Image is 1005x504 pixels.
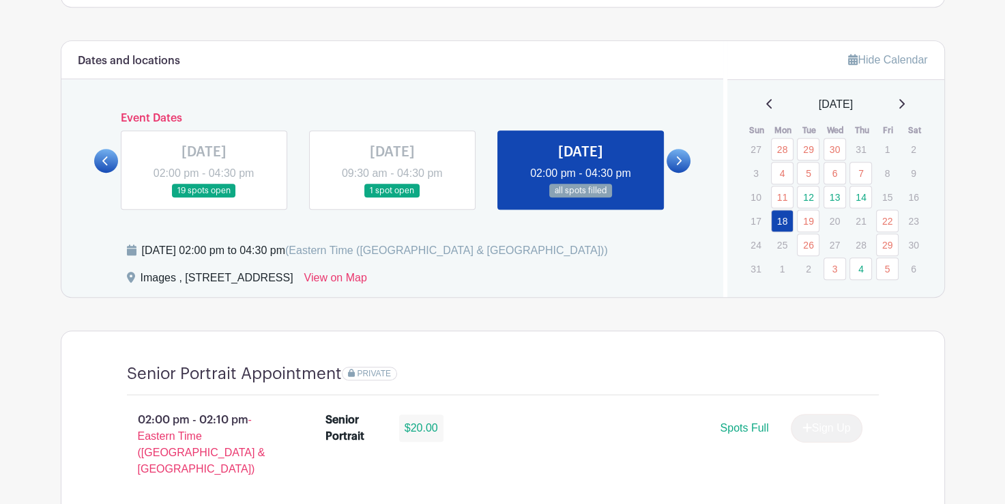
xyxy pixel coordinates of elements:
[399,415,443,442] div: $20.00
[902,139,924,160] p: 2
[770,124,797,137] th: Mon
[875,124,902,137] th: Fri
[902,258,924,279] p: 6
[876,234,899,256] a: 29
[849,124,875,137] th: Thu
[796,124,823,137] th: Tue
[771,162,793,184] a: 4
[744,139,767,160] p: 27
[876,257,899,280] a: 5
[744,258,767,279] p: 31
[902,186,924,208] p: 16
[797,138,819,160] a: 29
[78,55,180,68] h6: Dates and locations
[902,163,924,184] p: 9
[141,270,293,292] div: Images , [STREET_ADDRESS]
[127,364,342,384] h4: Senior Portrait Appointment
[771,258,793,279] p: 1
[824,257,846,280] a: 3
[849,257,872,280] a: 4
[824,186,846,208] a: 13
[771,138,793,160] a: 28
[744,163,767,184] p: 3
[824,138,846,160] a: 30
[819,96,853,113] span: [DATE]
[876,139,899,160] p: 1
[744,210,767,232] p: 17
[771,210,793,232] a: 18
[876,163,899,184] p: 8
[902,210,924,232] p: 23
[325,412,383,445] div: Senior Portrait
[771,186,793,208] a: 11
[304,270,367,292] a: View on Map
[771,234,793,255] p: 25
[849,186,872,208] a: 14
[797,162,819,184] a: 5
[797,258,819,279] p: 2
[797,234,819,256] a: 26
[744,124,770,137] th: Sun
[849,139,872,160] p: 31
[797,210,819,232] a: 19
[849,162,872,184] a: 7
[824,210,846,232] p: 20
[876,210,899,232] a: 22
[849,210,872,232] p: 21
[901,124,928,137] th: Sat
[357,369,391,378] span: PRIVATE
[744,234,767,255] p: 24
[720,422,768,434] span: Spots Full
[797,186,819,208] a: 12
[142,242,608,259] div: [DATE] 02:00 pm to 04:30 pm
[118,112,667,125] h6: Event Dates
[823,124,849,137] th: Wed
[848,54,927,66] a: Hide Calendar
[105,406,304,483] p: 02:00 pm - 02:10 pm
[744,186,767,208] p: 10
[849,234,872,255] p: 28
[876,186,899,208] p: 15
[285,244,608,256] span: (Eastern Time ([GEOGRAPHIC_DATA] & [GEOGRAPHIC_DATA]))
[824,162,846,184] a: 6
[902,234,924,255] p: 30
[824,234,846,255] p: 27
